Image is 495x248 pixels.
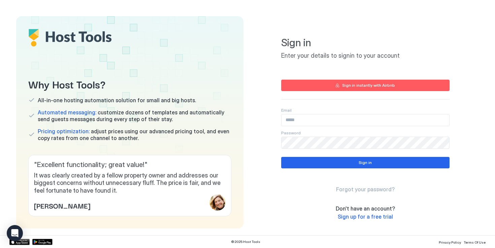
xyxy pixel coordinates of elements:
span: Privacy Policy [439,240,461,244]
a: Terms Of Use [464,238,486,245]
span: Pricing optimization: [38,128,90,135]
span: " Excellent functionality; great value! " [34,161,226,169]
div: Open Intercom Messenger [7,225,23,241]
span: All-in-one hosting automation solution for small and big hosts. [38,97,196,104]
button: Sign in [281,157,450,168]
span: Don't have an account? [336,205,395,212]
input: Input Field [282,114,449,126]
span: It was clearly created by a fellow property owner and addresses our biggest concerns without unne... [34,172,226,195]
a: Privacy Policy [439,238,461,245]
span: Terms Of Use [464,240,486,244]
input: Input Field [282,137,449,148]
div: Sign in [359,160,372,166]
a: Forgot your password? [336,186,395,193]
button: Sign in instantly with Airbnb [281,80,450,91]
div: Sign in instantly with Airbnb [342,82,395,88]
span: Forgot your password? [336,186,395,193]
div: profile [209,194,226,211]
a: Google Play Store [32,239,53,245]
span: Password [281,130,301,135]
span: customize dozens of templates and automatically send guests messages during every step of their s... [38,109,231,122]
a: Sign up for a free trial [338,213,393,220]
span: Why Host Tools? [28,76,231,91]
span: Enter your details to signin to your account [281,52,450,60]
a: App Store [9,239,30,245]
span: [PERSON_NAME] [34,200,90,211]
span: Email [281,108,292,113]
span: © 2025 Host Tools [231,240,260,244]
span: adjust prices using our advanced pricing tool, and even copy rates from one channel to another. [38,128,231,141]
span: Sign in [281,36,450,49]
span: Automated messaging: [38,109,96,116]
